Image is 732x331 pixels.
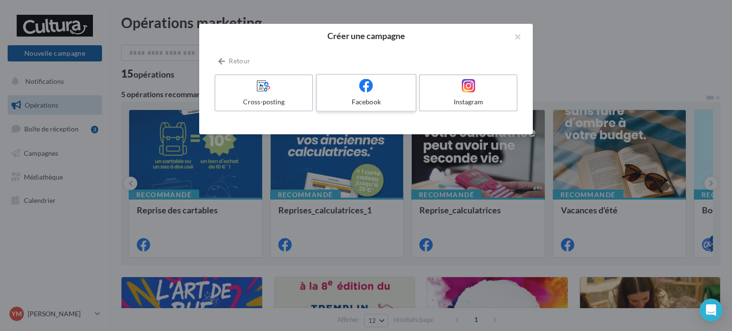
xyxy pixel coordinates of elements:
[214,31,518,40] h2: Créer une campagne
[321,97,411,107] div: Facebook
[219,97,308,107] div: Cross-posting
[424,97,513,107] div: Instagram
[700,299,722,321] div: Open Intercom Messenger
[214,55,254,67] button: Retour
